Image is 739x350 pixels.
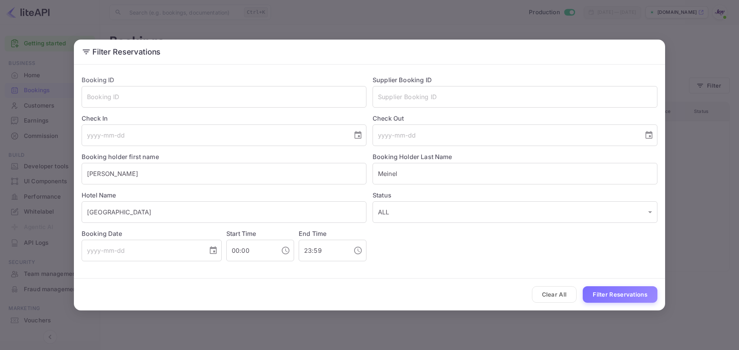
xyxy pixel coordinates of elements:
[373,163,657,184] input: Holder Last Name
[641,128,657,143] button: Choose date
[82,201,366,223] input: Hotel Name
[350,128,366,143] button: Choose date
[82,229,222,238] label: Booking Date
[373,124,638,146] input: yyyy-mm-dd
[82,240,202,261] input: yyyy-mm-dd
[299,230,326,237] label: End Time
[373,86,657,108] input: Supplier Booking ID
[278,243,293,258] button: Choose time, selected time is 12:00 AM
[82,76,115,84] label: Booking ID
[82,86,366,108] input: Booking ID
[82,191,116,199] label: Hotel Name
[82,114,366,123] label: Check In
[350,243,366,258] button: Choose time, selected time is 11:59 PM
[373,191,657,200] label: Status
[583,286,657,303] button: Filter Reservations
[82,153,159,161] label: Booking holder first name
[82,124,347,146] input: yyyy-mm-dd
[226,240,275,261] input: hh:mm
[226,230,256,237] label: Start Time
[373,153,452,161] label: Booking Holder Last Name
[373,114,657,123] label: Check Out
[82,163,366,184] input: Holder First Name
[532,286,577,303] button: Clear All
[299,240,347,261] input: hh:mm
[74,40,665,64] h2: Filter Reservations
[373,76,432,84] label: Supplier Booking ID
[206,243,221,258] button: Choose date
[373,201,657,223] div: ALL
